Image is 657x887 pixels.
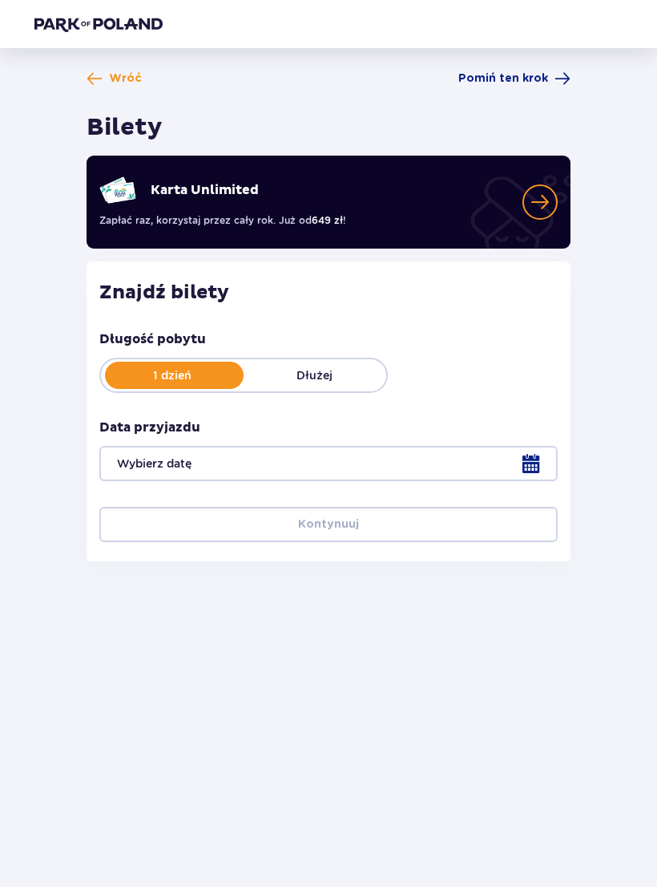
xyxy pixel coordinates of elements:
p: 1 dzień [101,367,244,383]
span: Wróć [109,71,142,87]
p: Długość pobytu [99,330,206,348]
h2: Znajdź bilety [99,281,558,305]
a: Pomiń ten krok [458,71,570,87]
a: Wróć [87,71,142,87]
h1: Bilety [87,112,163,143]
button: Kontynuuj [99,507,558,542]
img: Park of Poland logo [34,16,163,32]
p: Kontynuuj [298,516,359,533]
p: Data przyjazdu [99,419,200,436]
span: Pomiń ten krok [458,71,548,87]
p: Dłużej [244,367,386,383]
